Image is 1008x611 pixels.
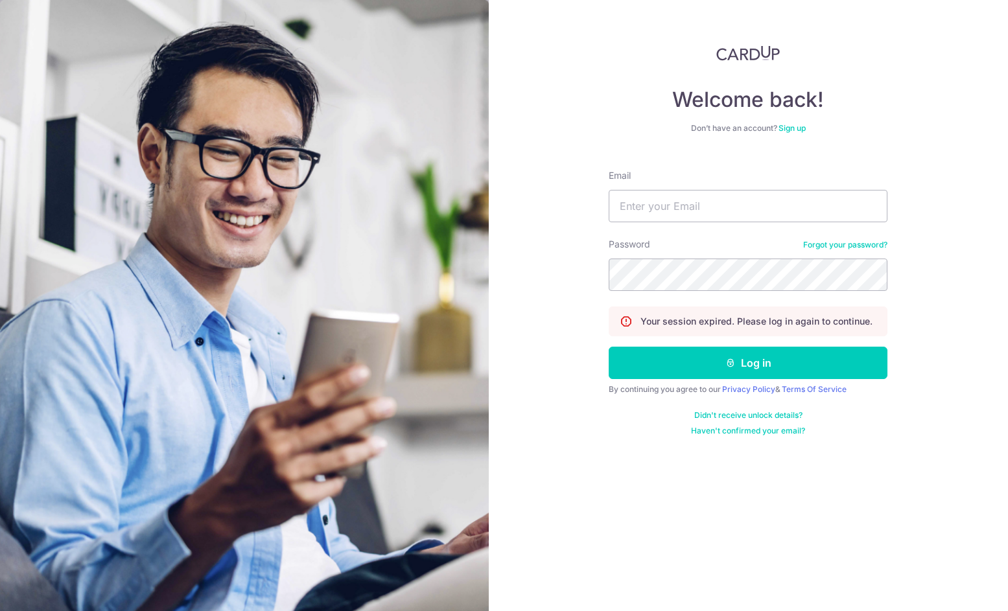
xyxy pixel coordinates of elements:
a: Forgot your password? [803,240,887,250]
p: Your session expired. Please log in again to continue. [640,315,873,328]
a: Haven't confirmed your email? [691,426,805,436]
div: Don’t have an account? [609,123,887,133]
a: Terms Of Service [782,384,847,394]
h4: Welcome back! [609,87,887,113]
label: Email [609,169,631,182]
img: CardUp Logo [716,45,780,61]
a: Sign up [779,123,806,133]
button: Log in [609,347,887,379]
div: By continuing you agree to our & [609,384,887,395]
label: Password [609,238,650,251]
input: Enter your Email [609,190,887,222]
a: Didn't receive unlock details? [694,410,803,421]
a: Privacy Policy [722,384,775,394]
